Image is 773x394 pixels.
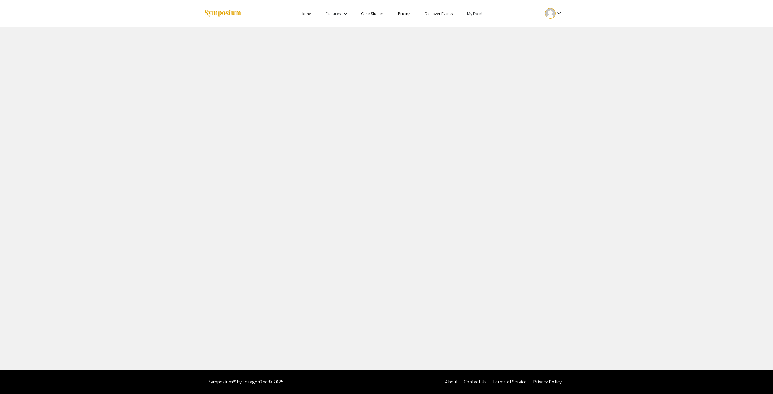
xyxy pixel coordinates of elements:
a: Discover Events [425,11,453,16]
a: Features [326,11,341,16]
a: Contact Us [464,379,486,385]
a: My Events [467,11,484,16]
div: Symposium™ by ForagerOne © 2025 [208,370,284,394]
a: Pricing [398,11,410,16]
button: Expand account dropdown [539,7,569,20]
a: Case Studies [361,11,383,16]
a: Home [301,11,311,16]
mat-icon: Expand Features list [342,10,349,18]
mat-icon: Expand account dropdown [556,10,563,17]
a: Terms of Service [492,379,527,385]
a: About [445,379,458,385]
a: Privacy Policy [533,379,562,385]
img: Symposium by ForagerOne [204,9,242,18]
